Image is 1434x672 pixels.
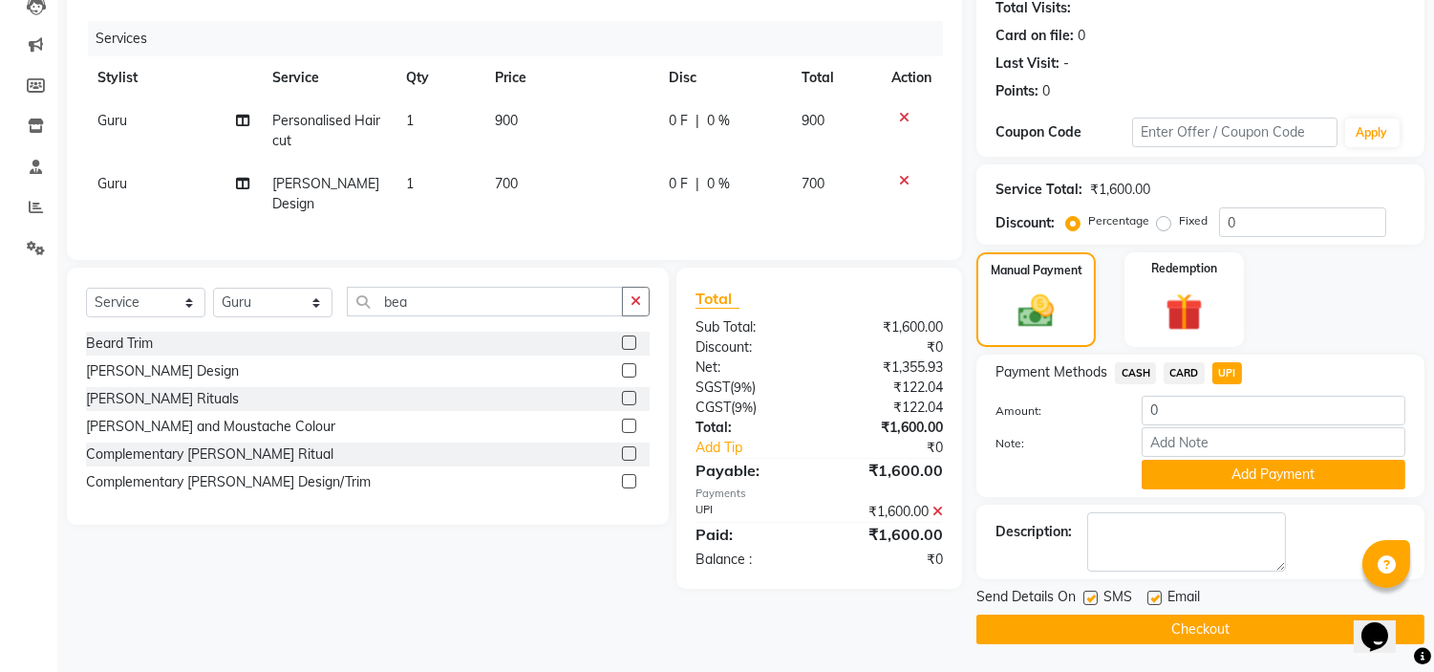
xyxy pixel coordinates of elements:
th: Action [880,56,943,99]
span: 0 F [669,111,688,131]
span: | [696,174,699,194]
div: ( ) [681,378,820,398]
div: Card on file: [995,26,1074,46]
button: Add Payment [1142,460,1405,489]
img: _gift.svg [1154,289,1214,336]
label: Redemption [1151,260,1217,277]
span: 1 [406,112,414,129]
div: [PERSON_NAME] and Moustache Colour [86,417,335,437]
span: UPI [1212,362,1242,384]
span: 700 [495,175,518,192]
div: ₹1,600.00 [820,317,958,337]
span: 9% [735,400,753,415]
label: Fixed [1179,212,1208,229]
div: Points: [995,81,1038,101]
div: Description: [995,522,1072,542]
input: Amount [1142,396,1405,425]
th: Stylist [86,56,261,99]
div: ₹1,600.00 [820,523,958,546]
div: Balance : [681,550,820,570]
input: Search or Scan [347,287,623,316]
div: Net: [681,358,820,378]
span: 0 % [707,111,730,131]
span: 700 [802,175,824,192]
span: 900 [802,112,824,129]
div: UPI [681,502,820,522]
button: Checkout [976,615,1424,644]
input: Enter Offer / Coupon Code [1132,118,1337,147]
span: CARD [1164,362,1205,384]
label: Manual Payment [991,262,1082,279]
label: Percentage [1088,212,1149,229]
div: ₹1,600.00 [820,418,958,438]
th: Total [790,56,881,99]
img: _cash.svg [1007,291,1064,332]
div: ₹1,600.00 [820,459,958,482]
div: ₹0 [843,438,958,458]
iframe: chat widget [1354,596,1415,653]
th: Qty [395,56,483,99]
input: Add Note [1142,427,1405,457]
span: Total [696,289,739,309]
div: Last Visit: [995,54,1059,74]
div: ₹122.04 [820,398,958,418]
span: | [696,111,699,131]
div: ( ) [681,398,820,418]
div: [PERSON_NAME] Rituals [86,389,239,409]
span: CASH [1115,362,1156,384]
div: Beard Trim [86,334,153,354]
span: Payment Methods [995,362,1107,382]
div: Paid: [681,523,820,546]
span: Guru [97,175,127,192]
div: 0 [1078,26,1085,46]
div: Discount: [681,337,820,358]
span: 1 [406,175,414,192]
th: Price [483,56,657,99]
span: 0 % [707,174,730,194]
div: ₹1,355.93 [820,358,958,378]
button: Apply [1345,119,1400,147]
a: Add Tip [681,438,843,458]
div: - [1063,54,1069,74]
th: Disc [657,56,790,99]
label: Amount: [981,402,1127,420]
div: Sub Total: [681,317,820,337]
span: CGST [696,399,731,416]
div: Service Total: [995,180,1082,200]
div: Services [88,21,957,56]
span: 0 F [669,174,688,194]
span: 900 [495,112,518,129]
span: Send Details On [976,587,1076,611]
div: Payments [696,486,943,502]
label: Note: [981,435,1127,452]
div: ₹1,600.00 [820,502,958,522]
div: ₹1,600.00 [1090,180,1150,200]
div: Complementary [PERSON_NAME] Design/Trim [86,472,371,492]
div: 0 [1042,81,1050,101]
span: 9% [734,379,752,395]
span: SMS [1103,587,1132,611]
div: ₹122.04 [820,378,958,398]
div: Complementary [PERSON_NAME] Ritual [86,444,333,465]
div: Payable: [681,459,820,482]
div: Coupon Code [995,122,1132,142]
th: Service [261,56,395,99]
div: Discount: [995,213,1055,233]
div: Total: [681,418,820,438]
div: [PERSON_NAME] Design [86,361,239,381]
div: ₹0 [820,550,958,570]
span: [PERSON_NAME] Design [272,175,379,212]
span: SGST [696,379,730,396]
span: Email [1167,587,1200,611]
span: Personalised Haircut [272,112,380,149]
span: Guru [97,112,127,129]
div: ₹0 [820,337,958,358]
